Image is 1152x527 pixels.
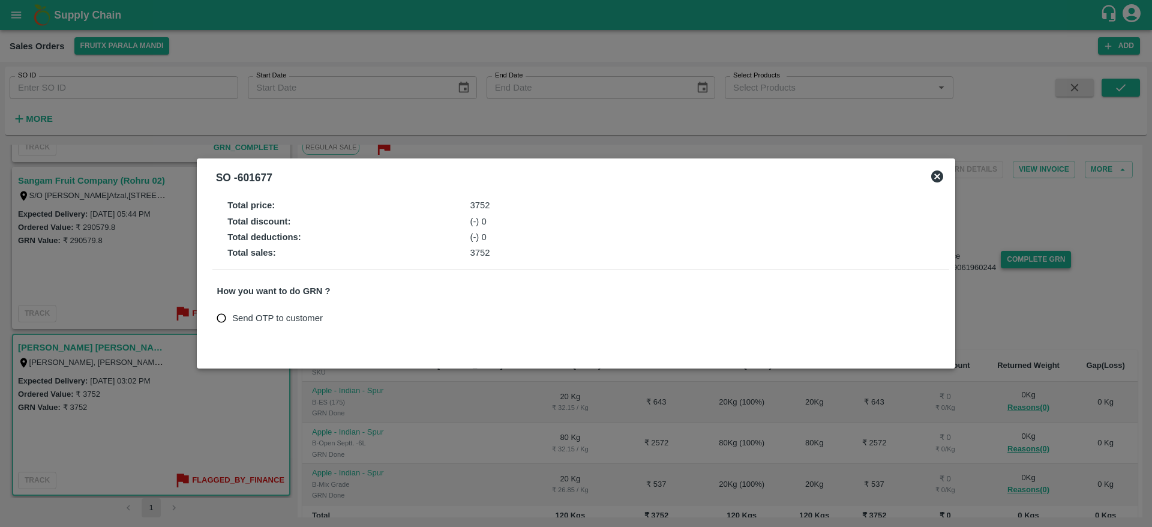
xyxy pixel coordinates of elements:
strong: Total sales : [227,248,276,257]
strong: Total discount : [227,217,290,226]
span: (-) 0 [470,232,486,242]
span: Send OTP to customer [232,312,323,325]
div: SO - 601677 [216,169,272,186]
strong: How you want to do GRN ? [217,286,331,296]
span: 3752 [470,200,490,210]
strong: Total price : [227,200,275,210]
span: 3752 [470,248,490,257]
strong: Total deductions : [227,232,301,242]
span: (-) 0 [470,217,486,226]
